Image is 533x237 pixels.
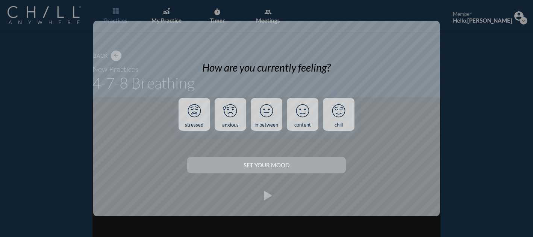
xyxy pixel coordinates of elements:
[202,61,330,74] div: How are you currently feeling?
[287,98,318,131] a: content
[335,122,343,128] div: chill
[215,98,246,131] a: anxious
[251,98,282,131] a: in between
[179,98,210,131] a: stressed
[323,98,354,131] a: chill
[254,122,278,128] div: in between
[185,122,203,128] div: stressed
[294,122,311,128] div: content
[222,122,239,128] div: anxious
